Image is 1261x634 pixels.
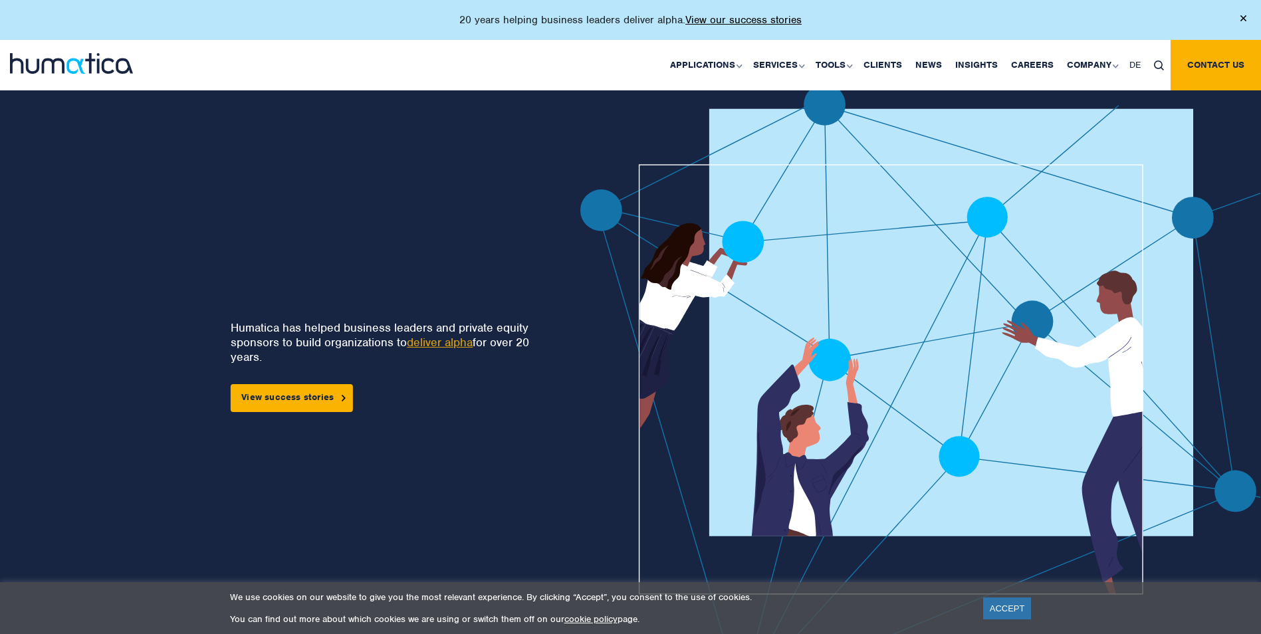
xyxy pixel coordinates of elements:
[1004,40,1060,90] a: Careers
[909,40,949,90] a: News
[1154,60,1164,70] img: search_icon
[230,591,967,603] p: We use cookies on our website to give you the most relevant experience. By clicking “Accept”, you...
[685,13,802,27] a: View our success stories
[10,53,133,74] img: logo
[564,613,618,625] a: cookie policy
[983,597,1032,619] a: ACCEPT
[1171,40,1261,90] a: Contact us
[857,40,909,90] a: Clients
[949,40,1004,90] a: Insights
[231,320,537,364] p: Humatica has helped business leaders and private equity sponsors to build organizations to for ov...
[809,40,857,90] a: Tools
[231,384,353,412] a: View success stories
[407,335,473,350] a: deliver alpha
[459,13,802,27] p: 20 years helping business leaders deliver alpha.
[663,40,746,90] a: Applications
[230,613,967,625] p: You can find out more about which cookies we are using or switch them off on our page.
[1129,59,1141,70] span: DE
[1123,40,1147,90] a: DE
[746,40,809,90] a: Services
[342,395,346,401] img: arrowicon
[1060,40,1123,90] a: Company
